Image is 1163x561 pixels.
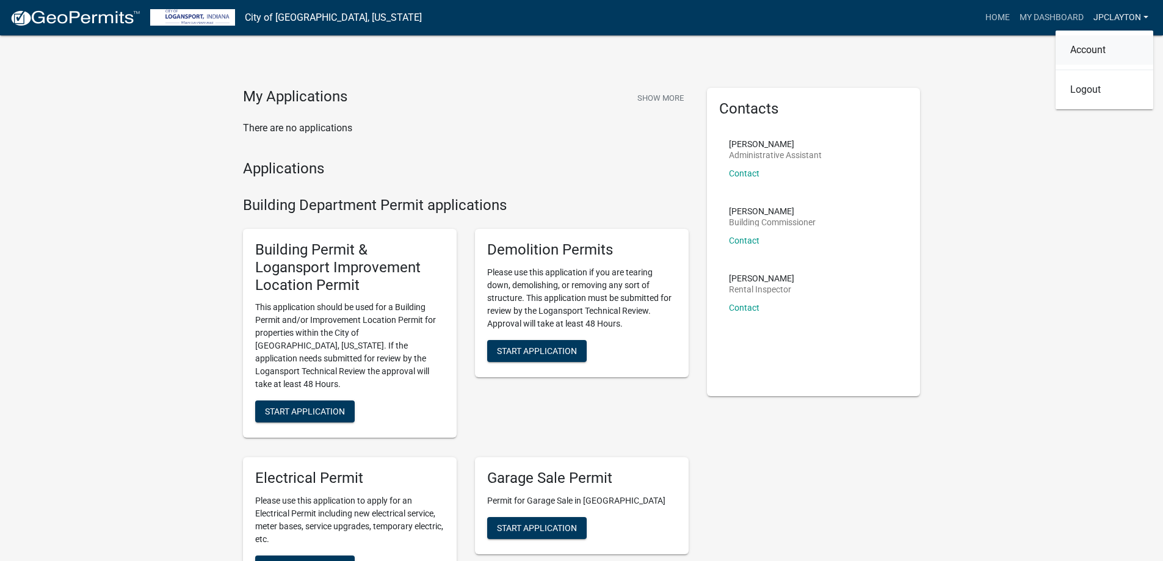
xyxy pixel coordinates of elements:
[255,241,444,294] h5: Building Permit & Logansport Improvement Location Permit
[729,151,822,159] p: Administrative Assistant
[729,168,759,178] a: Contact
[729,236,759,245] a: Contact
[1056,35,1153,65] a: Account
[729,207,816,215] p: [PERSON_NAME]
[980,6,1015,29] a: Home
[729,303,759,313] a: Contact
[729,274,794,283] p: [PERSON_NAME]
[243,160,689,178] h4: Applications
[255,301,444,391] p: This application should be used for a Building Permit and/or Improvement Location Permit for prop...
[729,218,816,226] p: Building Commissioner
[487,241,676,259] h5: Demolition Permits
[1056,75,1153,104] a: Logout
[243,197,689,214] h4: Building Department Permit applications
[1015,6,1089,29] a: My Dashboard
[487,517,587,539] button: Start Application
[265,407,345,416] span: Start Application
[487,469,676,487] h5: Garage Sale Permit
[487,494,676,507] p: Permit for Garage Sale in [GEOGRAPHIC_DATA]
[243,121,689,136] p: There are no applications
[487,266,676,330] p: Please use this application if you are tearing down, demolishing, or removing any sort of structu...
[255,400,355,422] button: Start Application
[729,285,794,294] p: Rental Inspector
[255,494,444,546] p: Please use this application to apply for an Electrical Permit including new electrical service, m...
[497,523,577,533] span: Start Application
[150,9,235,26] img: City of Logansport, Indiana
[497,346,577,355] span: Start Application
[255,469,444,487] h5: Electrical Permit
[245,7,422,28] a: City of [GEOGRAPHIC_DATA], [US_STATE]
[719,100,908,118] h5: Contacts
[729,140,822,148] p: [PERSON_NAME]
[1089,6,1153,29] a: JPClayton
[487,340,587,362] button: Start Application
[632,88,689,108] button: Show More
[1056,31,1153,109] div: JPClayton
[243,88,347,106] h4: My Applications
